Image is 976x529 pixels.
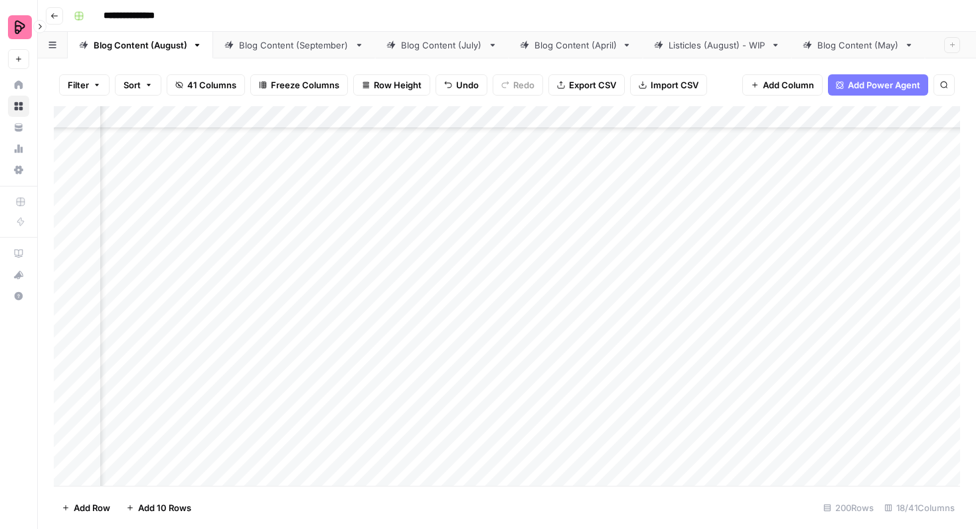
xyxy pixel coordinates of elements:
a: AirOps Academy [8,243,29,264]
div: Blog Content (July) [401,38,483,52]
div: Blog Content (May) [817,38,899,52]
button: Redo [493,74,543,96]
button: Workspace: Preply [8,11,29,44]
a: Your Data [8,117,29,138]
button: Add Power Agent [828,74,928,96]
div: Blog Content (August) [94,38,187,52]
button: Help + Support [8,285,29,307]
span: Export CSV [569,78,616,92]
div: 18/41 Columns [879,497,960,518]
button: 41 Columns [167,74,245,96]
button: What's new? [8,264,29,285]
a: Settings [8,159,29,181]
a: Blog Content (May) [791,32,925,58]
button: Add 10 Rows [118,497,199,518]
button: Export CSV [548,74,625,96]
button: Row Height [353,74,430,96]
span: Undo [456,78,479,92]
a: Blog Content (July) [375,32,509,58]
div: Listicles (August) - WIP [669,38,766,52]
span: 41 Columns [187,78,236,92]
button: Undo [436,74,487,96]
button: Import CSV [630,74,707,96]
span: Add Row [74,501,110,514]
span: Freeze Columns [271,78,339,92]
span: Add 10 Rows [138,501,191,514]
a: Listicles (August) - WIP [643,32,791,58]
a: Home [8,74,29,96]
button: Filter [59,74,110,96]
a: Usage [8,138,29,159]
span: Filter [68,78,89,92]
button: Add Column [742,74,823,96]
a: Blog Content (August) [68,32,213,58]
div: Blog Content (April) [534,38,617,52]
button: Add Row [54,497,118,518]
button: Freeze Columns [250,74,348,96]
a: Browse [8,96,29,117]
div: 200 Rows [818,497,879,518]
div: What's new? [9,265,29,285]
span: Add Column [763,78,814,92]
span: Import CSV [651,78,698,92]
div: Blog Content (September) [239,38,349,52]
span: Sort [123,78,141,92]
span: Row Height [374,78,422,92]
span: Redo [513,78,534,92]
a: Blog Content (April) [509,32,643,58]
span: Add Power Agent [848,78,920,92]
button: Sort [115,74,161,96]
img: Preply Logo [8,15,32,39]
a: Blog Content (September) [213,32,375,58]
